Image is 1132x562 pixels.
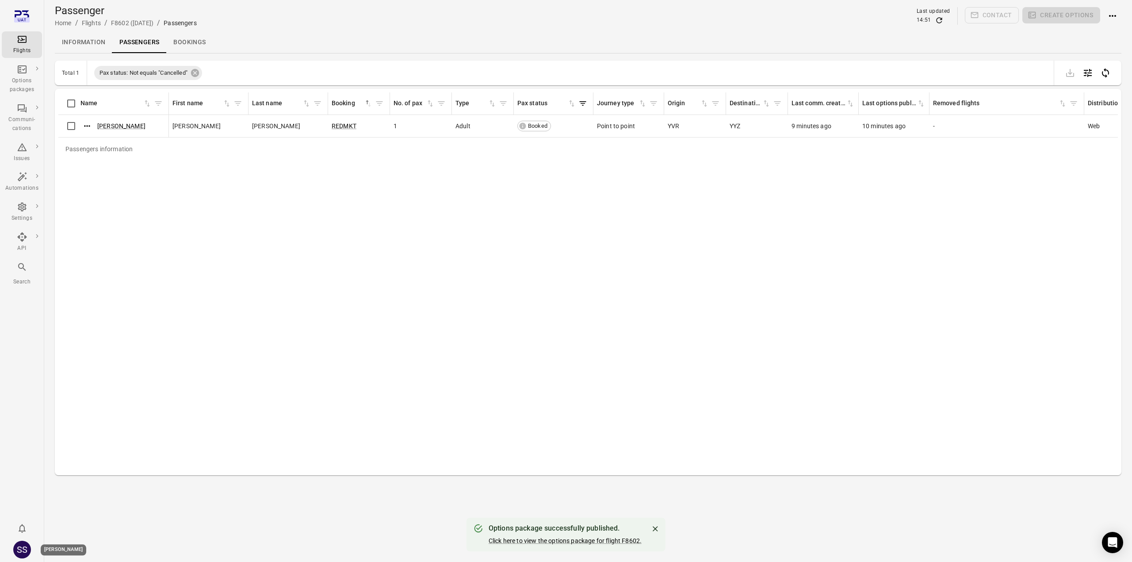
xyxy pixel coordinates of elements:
[597,99,638,108] div: Journey type
[647,97,660,110] button: Filter by journey type
[933,99,1067,108] span: Removed flights
[1104,7,1121,25] button: Actions
[649,522,662,535] button: Close
[2,61,42,97] a: Options packages
[525,122,551,130] span: Booked
[55,19,72,27] a: Home
[166,32,213,53] a: Bookings
[1079,64,1097,82] button: Open table configuration
[2,139,42,166] a: Issues
[5,278,38,287] div: Search
[1061,68,1079,76] span: Please make a selection to export
[394,99,435,108] div: Sort by no. of pax in ascending order
[1102,532,1123,553] div: Open Intercom Messenger
[730,122,740,130] span: YYZ
[80,99,143,108] div: Name
[55,32,112,53] a: Information
[435,97,448,110] button: Filter by no. of pax
[172,99,222,108] div: First name
[55,32,1121,53] div: Local navigation
[933,99,1058,108] div: Removed flights
[2,100,42,136] a: Communi-cations
[311,97,324,110] button: Filter by last name
[332,99,373,108] span: Booking
[2,259,42,289] button: Search
[5,244,38,253] div: API
[94,66,202,80] div: Pax status: Not equals "Cancelled"
[2,31,42,58] a: Flights
[668,99,709,108] div: Sort by origin in ascending order
[10,537,34,562] button: Sandra Sigurdardottir
[75,18,78,28] li: /
[252,99,302,108] div: Last name
[252,99,311,108] span: Last name
[489,537,642,544] a: Click here to view the options package for flight F8602.
[5,154,38,163] div: Issues
[792,99,855,108] div: Sort by last communication created in ascending order
[172,99,231,108] div: Sort by first name in ascending order
[1097,64,1114,82] button: Start periodic sync to update passenger and booking information in Plan3
[82,19,101,27] a: Flights
[394,99,426,108] div: No. of pax
[455,122,470,130] span: Adult
[576,97,589,110] button: Filter by pax status
[164,19,197,27] div: Passengers
[597,122,635,130] span: Point to point
[862,122,906,130] span: 10 minutes ago
[862,99,925,108] span: Last options published
[771,97,784,110] button: Filter by destination
[231,97,245,110] button: Filter by first name
[917,7,950,16] div: Last updated
[111,19,153,27] a: F8602 ([DATE])
[517,99,576,108] div: Sort by pax status in ascending order
[152,97,165,110] button: Filter by name
[965,7,1019,25] span: Please make a selection to create communications
[13,520,31,537] button: Notifications
[709,97,722,110] button: Filter by origin
[730,99,771,108] div: Sort by destination in ascending order
[94,69,193,77] span: Pax status: Not equals "Cancelled"
[2,199,42,226] a: Settings
[62,70,80,76] div: Total 1
[933,122,1081,130] div: -
[917,16,931,25] div: 14:51
[1067,97,1080,110] button: Filter by previously removed flights
[1022,7,1100,25] span: Please make a selection to create an option package
[489,523,642,534] div: Options package successfully published.
[517,99,567,108] div: Pax status
[394,99,435,108] span: No. of pax
[5,184,38,193] div: Automations
[157,18,160,28] li: /
[497,97,510,110] button: Filter by type
[862,99,925,108] div: Sort by last options package published in ascending order
[252,122,300,130] span: [PERSON_NAME]
[597,99,647,108] div: Sort by journey type in ascending order
[455,99,497,108] span: Type
[933,99,1067,108] div: Sort by previously removed flights in ascending order
[5,76,38,94] div: Options packages
[80,119,94,133] button: Actions
[792,122,831,130] span: 9 minutes ago
[373,97,386,110] button: Filter by booking
[41,544,86,555] div: [PERSON_NAME]
[730,99,771,108] span: Destination
[5,115,38,133] div: Communi-cations
[597,99,647,108] span: Journey type
[332,99,364,108] div: Booking
[55,4,197,18] h1: Passenger
[5,214,38,223] div: Settings
[112,32,166,53] a: Passengers
[80,99,152,108] span: Name
[55,18,197,28] nav: Breadcrumbs
[80,99,152,108] div: Sort by name in ascending order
